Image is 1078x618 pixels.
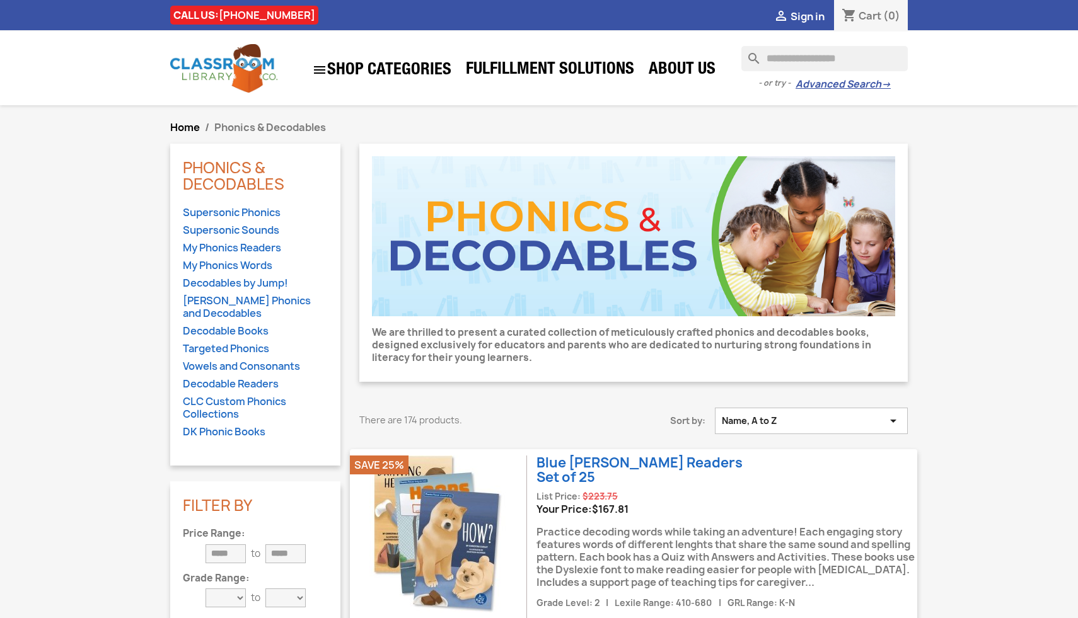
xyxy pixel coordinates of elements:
i: search [741,46,756,61]
li: Save 25% [350,455,409,474]
i: shopping_cart [842,9,857,24]
span: → [881,78,891,91]
a: [PHONE_NUMBER] [219,8,315,22]
p: to [251,547,260,560]
a: SHOP CATEGORIES [306,56,458,84]
p: Grade Range: [183,573,328,584]
span: Lexile Range: 410-680 [615,597,712,609]
span: | [714,597,725,609]
p: to [251,592,260,604]
a: Supersonic Phonics [183,206,328,220]
a: Advanced Search→ [796,78,891,91]
input: Search [741,46,908,71]
img: Blue Marlin Readers (Set of 25) [359,455,517,613]
span: - or try - [758,77,796,89]
div: CALL US: [170,6,318,25]
span: | [601,597,613,609]
a: Home [170,120,200,134]
p: Filter By [183,497,328,513]
img: CLC_Phonics_And_Decodables.jpg [372,156,895,316]
span: GRL Range: K-N [727,597,795,609]
i:  [312,62,327,77]
p: We are thrilled to present a curated collection of meticulously crafted phonics and decodables bo... [372,326,895,364]
span: Cart [859,9,881,23]
span: Sort by: [596,415,715,427]
span: Grade Level: 2 [536,597,600,609]
span: (0) [883,9,900,23]
button: Sort by selection [715,408,908,434]
a: Decodable Readers [183,377,328,392]
span: Sign in [791,9,825,23]
a: Decodable Books [183,324,328,339]
span: Price [592,502,629,516]
a: Targeted Phonics [183,342,328,357]
div: Your Price: [536,503,917,515]
p: Price Range: [183,529,328,539]
a: Decodables by Jump! [183,277,328,291]
a: [PERSON_NAME] Phonics and Decodables [183,294,328,321]
span: Phonics & Decodables [214,120,326,134]
a: My Phonics Readers [183,241,328,256]
a: My Phonics Words [183,259,328,273]
a: Vowels and Consonants [183,360,328,374]
a: Blue [PERSON_NAME] ReadersSet of 25 [536,454,743,486]
a: DK Phonic Books [183,425,328,440]
a: Fulfillment Solutions [460,58,640,83]
img: Classroom Library Company [170,44,277,93]
a: Phonics & Decodables [183,157,284,195]
span: Regular price [582,490,618,503]
a: About Us [642,58,722,83]
a: CLC Custom Phonics Collections [183,395,328,422]
a:  Sign in [774,9,825,23]
i:  [886,415,901,427]
p: There are 174 products. [359,414,577,426]
a: Supersonic Sounds [183,224,328,238]
div: Practice decoding words while taking an adventure! Each engaging story features words of differen... [536,515,917,595]
i:  [774,9,789,25]
span: List Price: [536,491,581,502]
